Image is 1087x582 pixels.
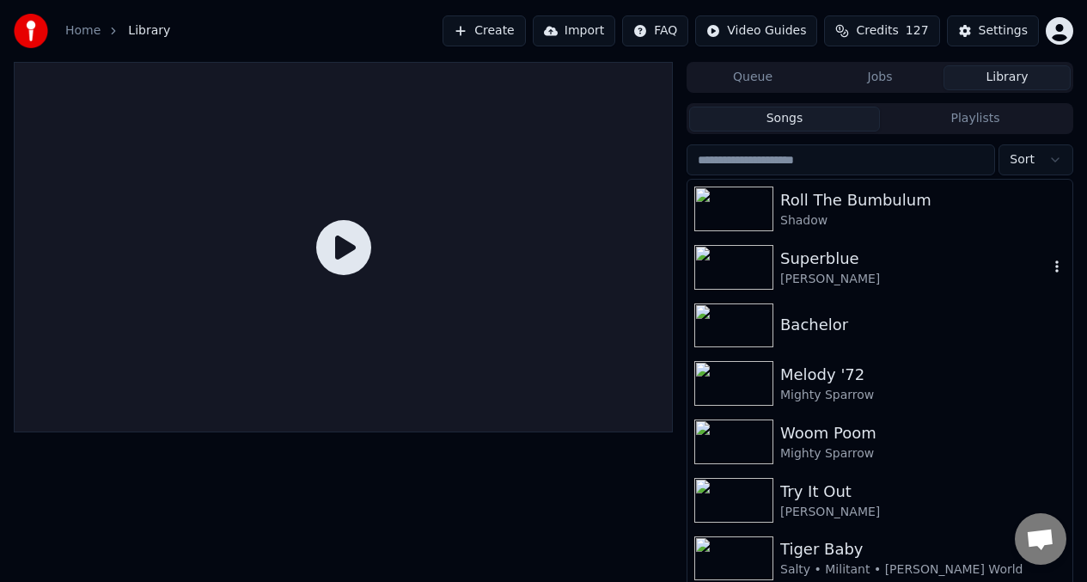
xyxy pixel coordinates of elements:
button: Songs [689,107,880,132]
div: Mighty Sparrow [780,445,1066,463]
div: Settings [979,22,1028,40]
button: FAQ [622,15,688,46]
div: Bachelor [780,313,1066,337]
span: Credits [856,22,898,40]
div: Tiger Baby [780,537,1066,561]
button: Video Guides [695,15,817,46]
a: Open chat [1015,513,1066,565]
div: Try It Out [780,480,1066,504]
button: Library [943,65,1071,90]
div: Shadow [780,212,1066,230]
div: Roll The Bumbulum [780,188,1066,212]
div: Superblue [780,247,1048,271]
button: Playlists [880,107,1071,132]
button: Queue [689,65,816,90]
div: [PERSON_NAME] [780,271,1048,288]
button: Import [533,15,615,46]
nav: breadcrumb [65,22,170,40]
span: Sort [1010,151,1035,168]
button: Jobs [816,65,943,90]
span: Library [128,22,170,40]
img: youka [14,14,48,48]
div: Woom Poom [780,421,1066,445]
div: Mighty Sparrow [780,387,1066,404]
div: Salty • Militant • [PERSON_NAME] World [780,561,1066,579]
button: Credits127 [824,15,939,46]
div: Melody '72 [780,363,1066,387]
button: Settings [947,15,1039,46]
div: [PERSON_NAME] [780,504,1066,521]
button: Create [443,15,526,46]
span: 127 [906,22,929,40]
a: Home [65,22,101,40]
